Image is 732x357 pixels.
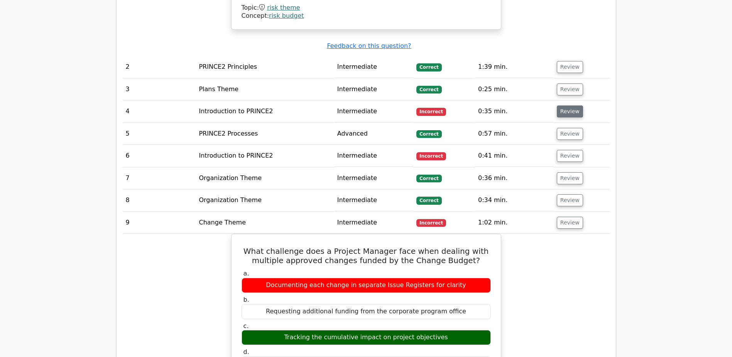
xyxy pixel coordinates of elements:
[123,167,196,189] td: 7
[196,212,334,234] td: Change Theme
[557,128,583,140] button: Review
[243,322,249,330] span: c.
[334,100,413,122] td: Intermediate
[243,270,249,277] span: a.
[123,212,196,234] td: 9
[416,63,441,71] span: Correct
[475,78,554,100] td: 0:25 min.
[416,152,446,160] span: Incorrect
[475,100,554,122] td: 0:35 min.
[243,348,249,355] span: d.
[123,189,196,211] td: 8
[196,145,334,167] td: Introduction to PRINCE2
[416,197,441,204] span: Correct
[123,78,196,100] td: 3
[242,304,491,319] div: Requesting additional funding from the corporate program office
[475,212,554,234] td: 1:02 min.
[123,56,196,78] td: 2
[242,330,491,345] div: Tracking the cumulative impact on project objectives
[557,194,583,206] button: Review
[416,175,441,182] span: Correct
[243,296,249,303] span: b.
[334,167,413,189] td: Intermediate
[557,61,583,73] button: Review
[269,12,304,19] a: risk budget
[334,212,413,234] td: Intermediate
[241,246,492,265] h5: What challenge does a Project Manager face when dealing with multiple approved changes funded by ...
[123,100,196,122] td: 4
[196,56,334,78] td: PRINCE2 Principles
[334,145,413,167] td: Intermediate
[242,4,491,12] div: Topic:
[242,278,491,293] div: Documenting each change in separate Issue Registers for clarity
[475,123,554,145] td: 0:57 min.
[416,108,446,116] span: Incorrect
[557,105,583,117] button: Review
[196,123,334,145] td: PRINCE2 Processes
[334,189,413,211] td: Intermediate
[416,219,446,227] span: Incorrect
[475,56,554,78] td: 1:39 min.
[123,145,196,167] td: 6
[557,83,583,95] button: Review
[475,145,554,167] td: 0:41 min.
[334,78,413,100] td: Intermediate
[196,78,334,100] td: Plans Theme
[327,42,411,49] a: Feedback on this question?
[267,4,300,11] a: risk theme
[557,217,583,229] button: Review
[242,12,491,20] div: Concept:
[557,172,583,184] button: Review
[196,189,334,211] td: Organization Theme
[334,56,413,78] td: Intermediate
[557,150,583,162] button: Review
[123,123,196,145] td: 5
[196,100,334,122] td: Introduction to PRINCE2
[475,167,554,189] td: 0:36 min.
[416,130,441,138] span: Correct
[334,123,413,145] td: Advanced
[475,189,554,211] td: 0:34 min.
[196,167,334,189] td: Organization Theme
[416,86,441,93] span: Correct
